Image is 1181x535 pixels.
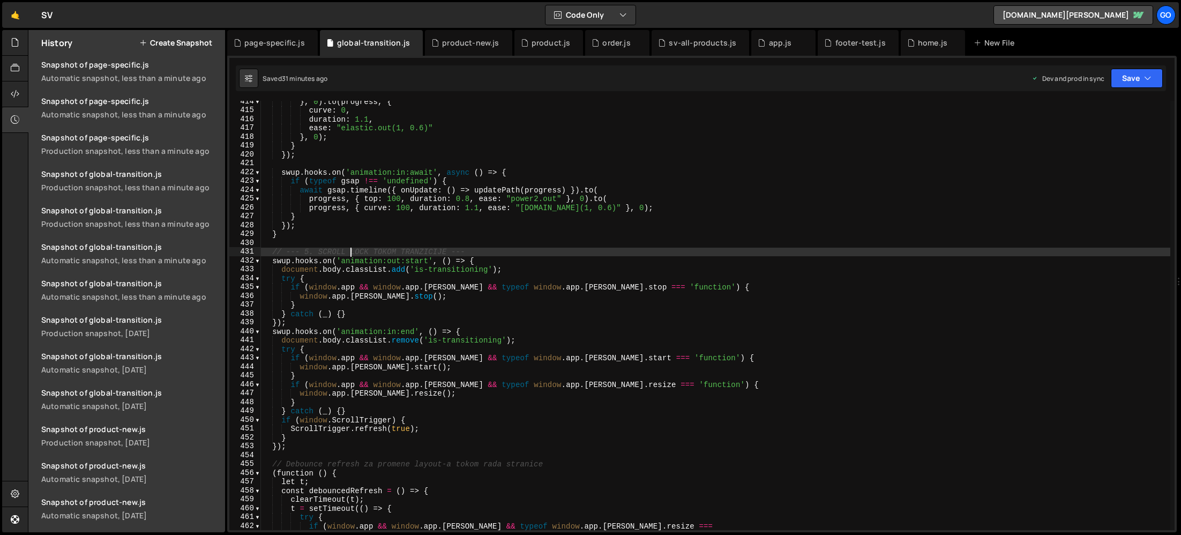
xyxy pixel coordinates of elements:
[229,459,261,469] div: 455
[41,205,219,216] div: Snapshot of global-transition.js
[35,272,225,308] a: Snapshot of global-transition.jsAutomatic snapshot, less than a minute ago
[41,169,219,179] div: Snapshot of global-transition.js
[41,219,219,229] div: Production snapshot, less than a minute ago
[41,278,219,288] div: Snapshot of global-transition.js
[229,469,261,478] div: 456
[41,315,219,325] div: Snapshot of global-transition.js
[229,176,261,185] div: 423
[229,522,261,531] div: 462
[41,73,219,83] div: Automatic snapshot, less than a minute ago
[229,247,261,256] div: 431
[282,74,327,83] div: 31 minutes ago
[41,132,219,143] div: Snapshot of page-specific.js
[229,185,261,195] div: 424
[229,150,261,159] div: 420
[229,132,261,142] div: 418
[229,327,261,336] div: 440
[229,353,261,362] div: 443
[41,510,219,521] div: Automatic snapshot, [DATE]
[532,38,571,48] div: product.js
[974,38,1019,48] div: New File
[229,495,261,504] div: 459
[229,292,261,301] div: 436
[229,123,261,132] div: 417
[442,38,499,48] div: product-new.js
[41,146,219,156] div: Production snapshot, less than a minute ago
[41,388,219,398] div: Snapshot of global-transition.js
[229,309,261,318] div: 438
[229,512,261,522] div: 461
[41,497,219,507] div: Snapshot of product-new.js
[229,203,261,212] div: 426
[229,433,261,442] div: 452
[229,229,261,239] div: 429
[229,380,261,389] div: 446
[1111,69,1163,88] button: Save
[229,398,261,407] div: 448
[35,491,225,527] a: Snapshot of product-new.js Automatic snapshot, [DATE]
[2,2,28,28] a: 🤙
[35,308,225,345] a: Snapshot of global-transition.js Production snapshot, [DATE]
[337,38,410,48] div: global-transition.js
[229,371,261,380] div: 445
[545,5,636,25] button: Code Only
[229,221,261,230] div: 428
[35,90,225,126] a: Snapshot of page-specific.jsAutomatic snapshot, less than a minute ago
[769,38,792,48] div: app.js
[229,451,261,460] div: 454
[35,381,225,418] a: Snapshot of global-transition.js Automatic snapshot, [DATE]
[41,437,219,448] div: Production snapshot, [DATE]
[35,126,225,162] a: Snapshot of page-specific.jsProduction snapshot, less than a minute ago
[229,106,261,115] div: 415
[35,162,225,199] a: Snapshot of global-transition.jsProduction snapshot, less than a minute ago
[229,168,261,177] div: 422
[1031,74,1104,83] div: Dev and prod in sync
[35,53,225,90] a: Snapshot of page-specific.jsAutomatic snapshot, less than a minute ago
[918,38,947,48] div: home.js
[41,255,219,265] div: Automatic snapshot, less than a minute ago
[35,345,225,381] a: Snapshot of global-transition.js Automatic snapshot, [DATE]
[229,159,261,168] div: 421
[35,199,225,235] a: Snapshot of global-transition.jsProduction snapshot, less than a minute ago
[41,351,219,361] div: Snapshot of global-transition.js
[41,182,219,192] div: Production snapshot, less than a minute ago
[41,474,219,484] div: Automatic snapshot, [DATE]
[229,336,261,345] div: 441
[41,365,219,375] div: Automatic snapshot, [DATE]
[139,39,212,47] button: Create Snapshot
[229,424,261,433] div: 451
[41,9,53,21] div: SV
[41,37,72,49] h2: History
[41,292,219,302] div: Automatic snapshot, less than a minute ago
[229,239,261,248] div: 430
[229,504,261,513] div: 460
[229,274,261,283] div: 434
[229,97,261,106] div: 414
[35,454,225,491] a: Snapshot of product-new.js Automatic snapshot, [DATE]
[229,389,261,398] div: 447
[229,256,261,265] div: 432
[229,415,261,425] div: 450
[41,424,219,434] div: Snapshot of product-new.js
[229,141,261,150] div: 419
[41,328,219,338] div: Production snapshot, [DATE]
[41,96,219,106] div: Snapshot of page-specific.js
[229,486,261,495] div: 458
[229,115,261,124] div: 416
[35,418,225,454] a: Snapshot of product-new.js Production snapshot, [DATE]
[1156,5,1176,25] a: go
[229,477,261,486] div: 457
[229,442,261,451] div: 453
[263,74,327,83] div: Saved
[35,235,225,272] a: Snapshot of global-transition.jsAutomatic snapshot, less than a minute ago
[229,362,261,371] div: 444
[244,38,305,48] div: page-specific.js
[229,265,261,274] div: 433
[41,109,219,120] div: Automatic snapshot, less than a minute ago
[229,318,261,327] div: 439
[602,38,630,48] div: order.js
[41,60,219,70] div: Snapshot of page-specific.js
[41,460,219,471] div: Snapshot of product-new.js
[41,242,219,252] div: Snapshot of global-transition.js
[229,283,261,292] div: 435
